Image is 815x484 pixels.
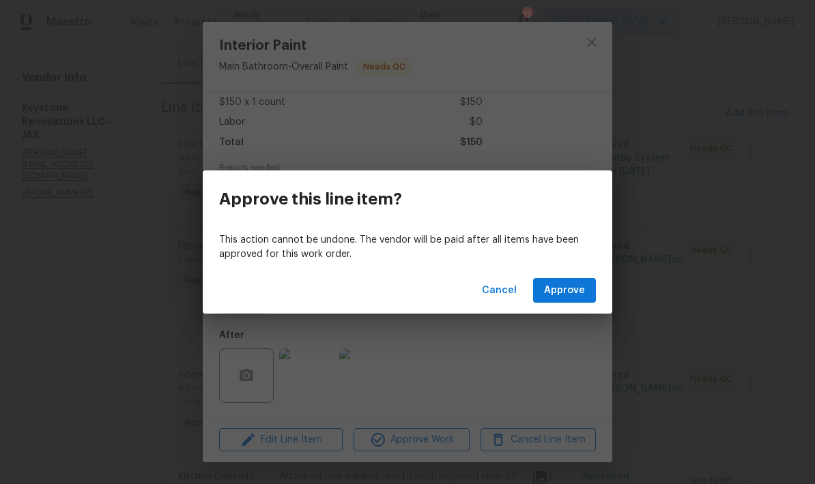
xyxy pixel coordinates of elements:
p: This action cannot be undone. The vendor will be paid after all items have been approved for this... [219,233,596,262]
button: Approve [533,278,596,303]
span: Cancel [482,282,517,299]
span: Approve [544,282,585,299]
button: Cancel [476,278,522,303]
h3: Approve this line item? [219,190,402,209]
